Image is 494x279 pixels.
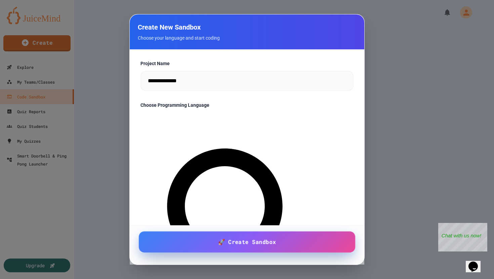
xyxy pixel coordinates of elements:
[138,22,356,32] h2: Create New Sandbox
[140,60,354,67] label: Project Name
[138,35,356,41] p: Choose your language and start coding
[140,102,354,108] label: Choose Programming Language
[466,252,487,272] iframe: chat widget
[218,238,276,246] span: 🚀 Create Sandbox
[438,223,487,251] iframe: chat widget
